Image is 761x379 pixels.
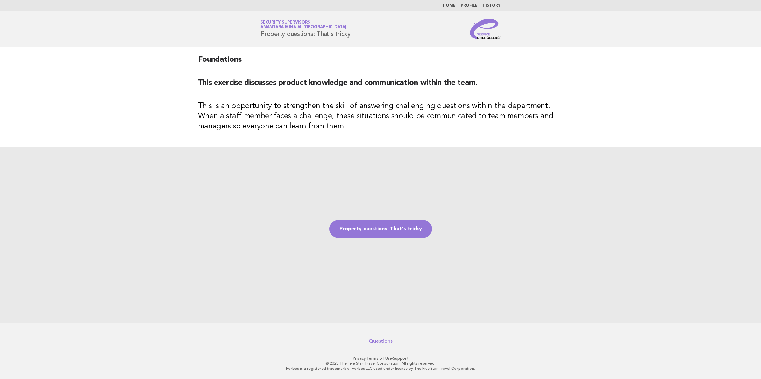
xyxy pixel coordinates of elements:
h1: Property questions: That's tricky [260,21,351,37]
a: Terms of Use [366,356,392,361]
a: History [483,4,501,8]
a: Home [443,4,456,8]
p: Forbes is a registered trademark of Forbes LLC used under license by The Five Star Travel Corpora... [186,366,575,371]
span: Anantara Mina al [GEOGRAPHIC_DATA] [260,25,346,30]
a: Support [393,356,409,361]
a: Security SupervisorsAnantara Mina al [GEOGRAPHIC_DATA] [260,20,346,29]
h2: This exercise discusses product knowledge and communication within the team. [198,78,563,93]
a: Property questions: That's tricky [329,220,432,238]
a: Privacy [353,356,366,361]
img: Service Energizers [470,19,501,39]
p: · · [186,356,575,361]
a: Questions [369,338,393,344]
a: Profile [461,4,478,8]
h2: Foundations [198,55,563,70]
p: © 2025 The Five Star Travel Corporation. All rights reserved. [186,361,575,366]
h3: This is an opportunity to strengthen the skill of answering challenging questions within the depa... [198,101,563,132]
